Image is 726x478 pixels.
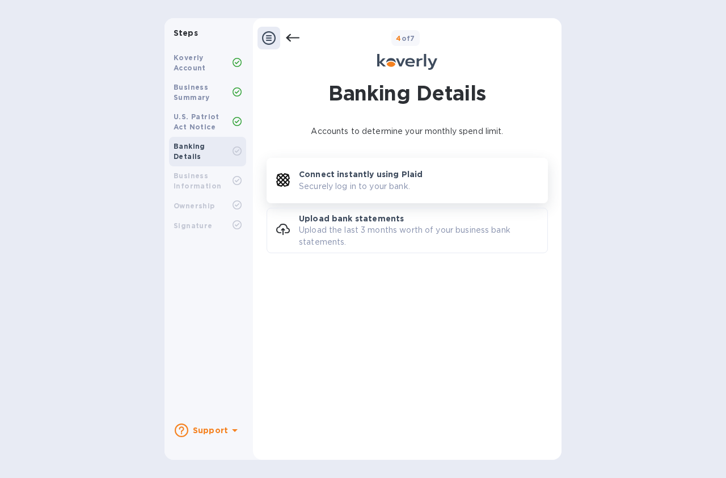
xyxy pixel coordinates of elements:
[174,202,215,210] b: Ownership
[396,34,415,43] b: of 7
[174,171,221,190] b: Business Information
[276,223,290,236] img: upload_new.855ed31ffd3710d990c3512541fac9e6.svg
[267,208,548,253] button: Upload bank statementsUpload the last 3 months worth of your business bank statements.
[328,79,486,107] h1: Banking Details
[174,142,205,161] b: Banking Details
[174,221,213,230] b: Signature
[299,213,404,224] p: Upload bank statements
[267,158,548,203] button: Connect instantly using PlaidSecurely log in to your bank.
[193,426,228,435] b: Support
[174,28,198,37] b: Steps
[276,173,290,187] img: plaid_logo.16242308c5f8cf32a3375a5339ed4687.svg
[299,169,423,180] p: Connect instantly using Plaid
[174,112,220,131] b: U.S. Patriot Act Notice
[299,224,547,248] p: Upload the last 3 months worth of your business bank statements.
[174,83,210,102] b: Business Summary
[396,34,401,43] span: 4
[299,181,410,192] p: Securely log in to your bank.
[271,125,543,137] p: Accounts to determine your monthly spend limit.
[174,53,206,72] b: Koverly Account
